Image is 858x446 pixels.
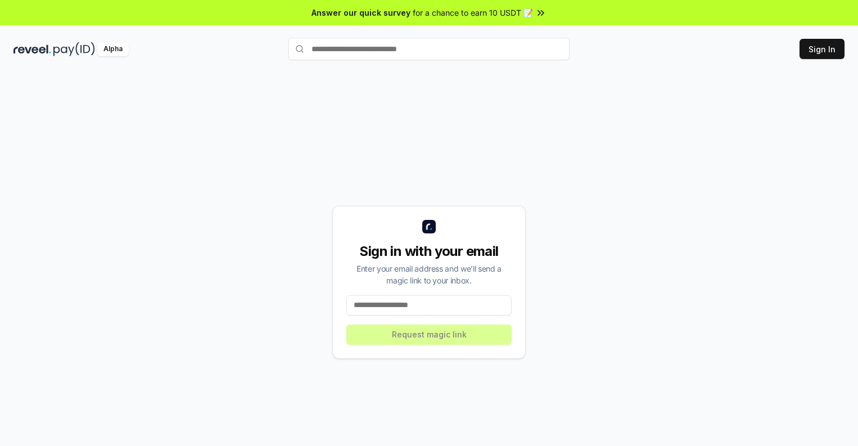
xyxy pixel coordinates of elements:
[13,42,51,56] img: reveel_dark
[311,7,410,19] span: Answer our quick survey
[97,42,129,56] div: Alpha
[800,39,845,59] button: Sign In
[346,242,512,260] div: Sign in with your email
[346,263,512,286] div: Enter your email address and we’ll send a magic link to your inbox.
[53,42,95,56] img: pay_id
[413,7,533,19] span: for a chance to earn 10 USDT 📝
[422,220,436,233] img: logo_small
